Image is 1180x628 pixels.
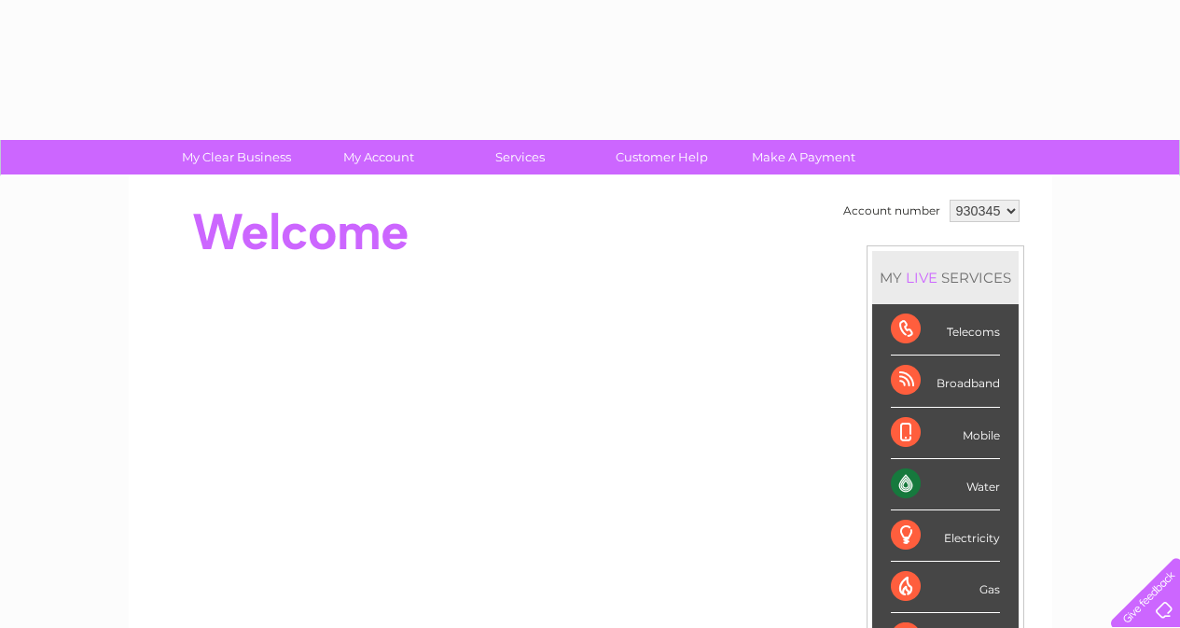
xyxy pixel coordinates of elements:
div: MY SERVICES [872,251,1019,304]
a: Services [443,140,597,174]
a: My Account [301,140,455,174]
div: LIVE [902,269,941,286]
div: Broadband [891,356,1000,407]
div: Gas [891,562,1000,613]
a: My Clear Business [160,140,313,174]
div: Electricity [891,510,1000,562]
div: Mobile [891,408,1000,459]
a: Make A Payment [727,140,881,174]
div: Water [891,459,1000,510]
td: Account number [839,195,945,227]
a: Customer Help [585,140,739,174]
div: Telecoms [891,304,1000,356]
